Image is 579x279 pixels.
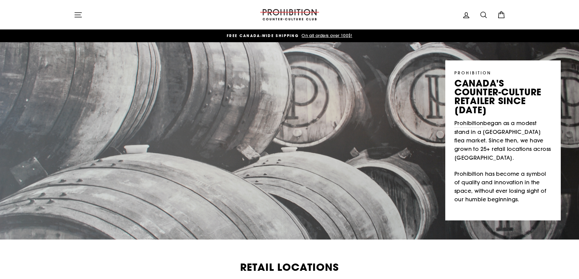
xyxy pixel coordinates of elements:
p: canada's counter-culture retailer since [DATE] [454,79,552,114]
p: PROHIBITION [454,70,552,76]
p: Prohibition has become a symbol of quality and innovation in the space, without ever losing sight... [454,170,552,204]
a: FREE CANADA-WIDE SHIPPING On all orders over 100$! [75,32,504,39]
a: Prohibition [454,119,483,128]
h2: Retail Locations [74,262,505,272]
p: began as a modest stand in a [GEOGRAPHIC_DATA] flea market. Since then, we have grown to 25+ reta... [454,119,552,162]
span: On all orders over 100$! [300,33,352,38]
span: FREE CANADA-WIDE SHIPPING [227,33,299,38]
img: PROHIBITION COUNTER-CULTURE CLUB [259,9,320,20]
